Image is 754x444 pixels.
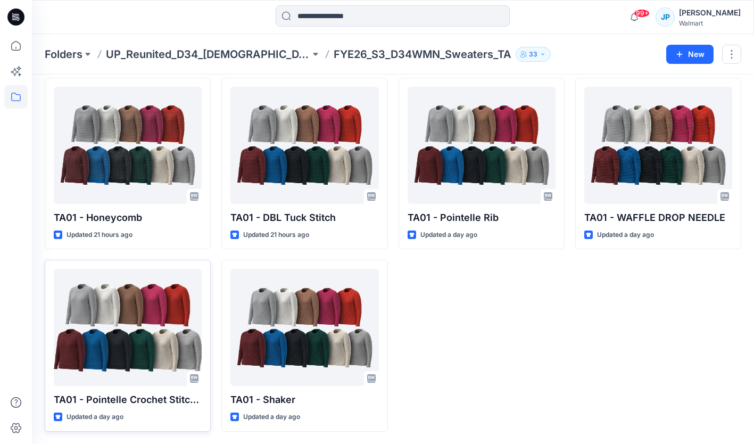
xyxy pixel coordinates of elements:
[420,229,477,241] p: Updated a day ago
[243,412,300,423] p: Updated a day ago
[597,229,654,241] p: Updated a day ago
[106,47,310,62] a: UP_Reunited_D34_[DEMOGRAPHIC_DATA] Sweaters
[529,48,537,60] p: 33
[54,210,202,225] p: TA01 - Honeycomb
[408,87,556,204] a: TA01 - Pointelle Rib
[54,269,202,386] a: TA01 - Pointelle Crochet Stitch_Chain Stitch
[45,47,82,62] a: Folders
[516,47,551,62] button: 33
[656,7,675,27] div: JP
[230,87,378,204] a: TA01 - DBL Tuck Stitch
[408,210,556,225] p: TA01 - Pointelle Rib
[584,210,732,225] p: TA01 - WAFFLE DROP NEEDLE
[679,6,741,19] div: [PERSON_NAME]
[54,87,202,204] a: TA01 - Honeycomb
[584,87,732,204] a: TA01 - WAFFLE DROP NEEDLE
[54,392,202,407] p: TA01 - Pointelle Crochet Stitch_Chain Stitch
[67,412,123,423] p: Updated a day ago
[334,47,511,62] p: FYE26_S3_D34WMN_Sweaters_TA
[666,45,714,64] button: New
[634,9,650,18] span: 99+
[679,19,741,27] div: Walmart
[230,269,378,386] a: TA01 - Shaker
[230,210,378,225] p: TA01 - DBL Tuck Stitch
[243,229,309,241] p: Updated 21 hours ago
[230,392,378,407] p: TA01 - Shaker
[67,229,132,241] p: Updated 21 hours ago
